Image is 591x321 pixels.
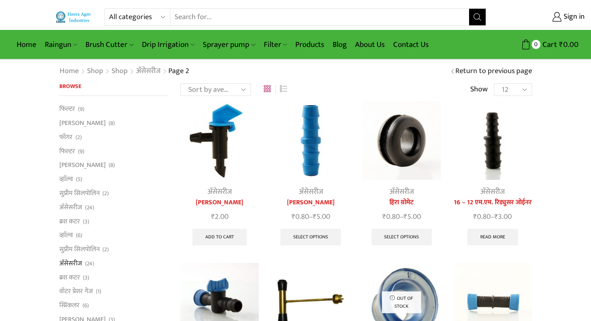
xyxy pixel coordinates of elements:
span: (9) [78,105,84,113]
a: [PERSON_NAME] [59,158,106,172]
a: ब्रश कटर [59,214,80,228]
span: (2) [75,133,82,142]
a: हिरा ग्रोमेट [362,198,441,208]
span: ₹ [211,211,215,223]
bdi: 0.80 [292,211,309,223]
span: – [271,211,350,223]
a: Brush Cutter [81,35,137,54]
span: ₹ [473,211,477,223]
a: Return to previous page [455,66,532,77]
span: ₹ [382,211,386,223]
span: Cart [540,39,557,50]
span: Browse [59,81,81,91]
a: सुप्रीम सिलपोलिन [59,243,100,257]
a: फॉगर [59,130,73,144]
a: अ‍ॅसेसरीज [389,186,414,198]
img: 16 - 12 एम.एम. रिड्युसर जोईनर [453,101,532,179]
img: J-Cock [180,101,259,179]
a: [PERSON_NAME] [59,116,106,130]
a: अ‍ॅसेसरीज [136,66,161,77]
bdi: 5.00 [404,211,421,223]
span: ₹ [292,211,295,223]
span: – [362,211,441,223]
span: (9) [78,147,84,156]
span: ₹ [559,38,563,51]
a: 16 – 12 एम.एम. रिड्युसर जोईनर [453,198,532,208]
bdi: 2.00 [211,211,229,223]
span: (6) [76,231,82,240]
a: Home [12,35,41,54]
a: Select options for “16 - 12 एम.एम. रिड्युसर जोईनर” [467,229,518,245]
span: (3) [83,274,89,282]
span: – [453,211,532,223]
img: Heera Grommet [362,101,441,179]
a: Shop [111,66,128,77]
span: ₹ [404,211,407,223]
select: Shop order [180,83,251,96]
span: (24) [85,203,94,212]
span: (1) [96,287,101,296]
span: Page 2 [168,65,189,77]
bdi: 0.00 [559,38,579,51]
span: ₹ [494,211,498,223]
input: Search for... [170,9,469,25]
bdi: 5.00 [313,211,330,223]
a: [PERSON_NAME] [180,198,259,208]
a: फिल्टर [59,104,75,116]
a: Select options for “हिरा लॅटरल जोईनर” [280,229,341,245]
a: Products [291,35,328,54]
a: Add to cart: “जे कॉक” [192,229,247,245]
span: (8) [109,119,115,127]
a: अ‍ॅसेसरीज [59,200,82,214]
span: Sign in [562,12,585,22]
bdi: 0.80 [473,211,491,223]
a: अ‍ॅसेसरीज [207,186,232,198]
bdi: 3.00 [494,211,512,223]
span: Show [470,84,488,95]
span: 0 [532,40,540,49]
a: Drip Irrigation [138,35,199,54]
p: Out of stock [382,292,421,314]
a: Blog [328,35,351,54]
a: अ‍ॅसेसरीज [299,186,323,198]
a: फिल्टर [59,144,75,158]
a: Sign in [499,10,585,25]
a: Contact Us [389,35,433,54]
bdi: 0.80 [382,211,400,223]
a: अ‍ॅसेसरीज [480,186,505,198]
a: Filter [260,35,291,54]
a: Select options for “हिरा ग्रोमेट” [372,229,432,245]
a: Sprayer pump [199,35,259,54]
a: 0 Cart ₹0.00 [494,37,579,52]
a: सुप्रीम सिलपोलिन [59,186,100,200]
a: About Us [351,35,389,54]
span: (2) [102,245,109,254]
a: Home [59,66,79,77]
a: [PERSON_NAME] [271,198,350,208]
a: व्हाॅल्व [59,228,73,243]
a: स्प्रिंकलर [59,299,80,313]
nav: Breadcrumb [59,66,191,77]
span: ₹ [313,211,316,223]
span: (8) [109,161,115,169]
a: व्हाॅल्व [59,172,73,186]
button: Search button [469,9,486,25]
a: Raingun [41,35,81,54]
a: वॉटर प्रेशर गेज [59,284,93,299]
a: अ‍ॅसेसरीज [59,256,82,270]
span: (3) [83,218,89,226]
a: Shop [87,66,104,77]
span: (5) [76,175,82,184]
span: (6) [83,301,89,310]
span: (2) [102,189,109,198]
img: Lateral-Joiner-12-MM [271,101,350,179]
span: (24) [85,260,94,268]
a: ब्रश कटर [59,270,80,284]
